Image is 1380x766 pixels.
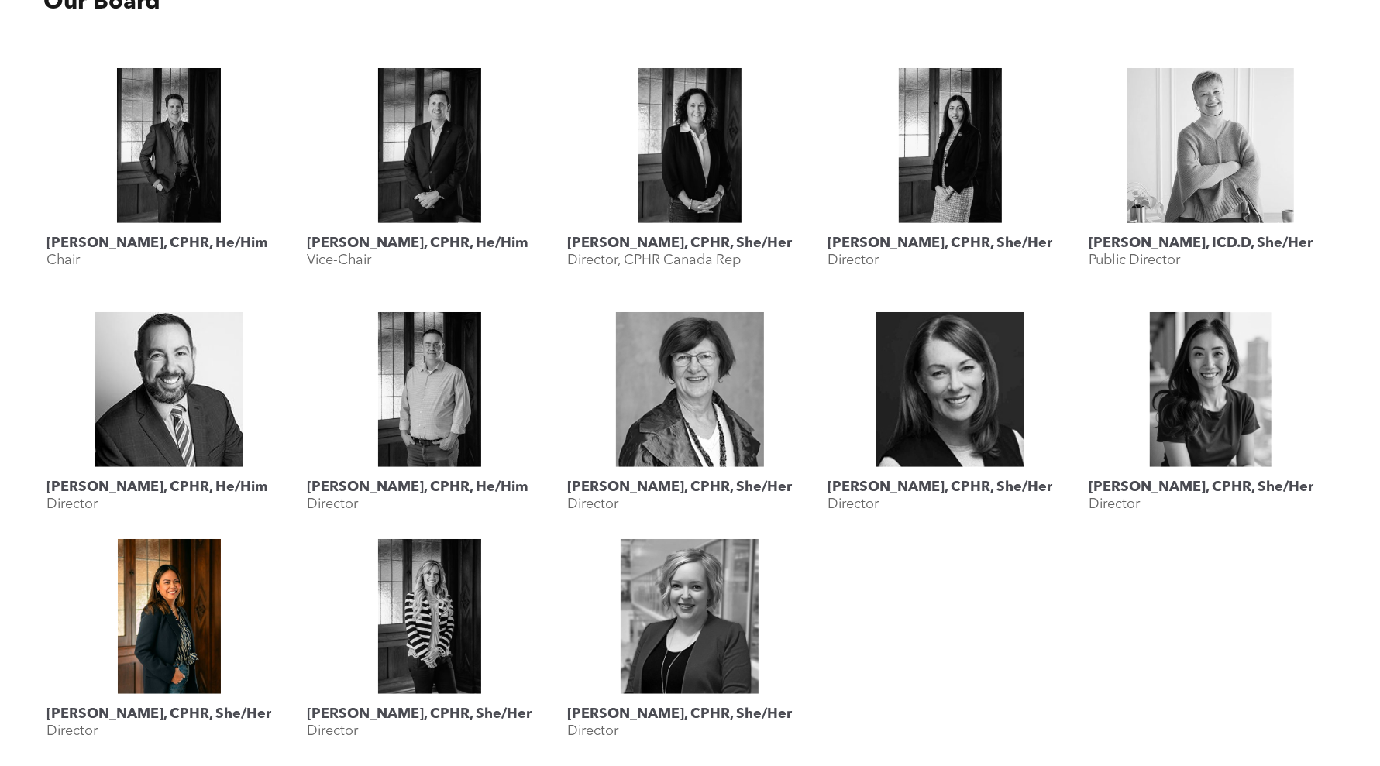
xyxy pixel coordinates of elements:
[307,252,371,269] p: Vice-Chair
[307,479,528,496] h3: [PERSON_NAME], CPHR, He/Him
[567,235,792,252] h3: [PERSON_NAME], CPHR, She/Her
[307,496,358,513] p: Director
[567,312,812,467] a: Landis Jackson, CPHR, She/Her
[1089,479,1313,496] h3: [PERSON_NAME], CPHR, She/Her
[307,539,552,694] a: Megan Vaughan, CPHR, She/Her
[1089,496,1140,513] p: Director
[828,68,1073,223] a: Mahyar Alinejad, CPHR, She/Her
[567,68,812,223] a: Lisa Watson, CPHR, She/Her
[1089,312,1334,467] a: Rebecca Lee, CPHR, She/Her
[567,252,741,269] p: Director, CPHR Canada Rep
[1089,235,1313,252] h3: [PERSON_NAME], ICD.D, She/Her
[567,496,618,513] p: Director
[46,312,291,467] a: Rob Caswell, CPHR, He/Him
[46,539,291,694] a: Katherine Salucop, CPHR, She/Her
[828,252,879,269] p: Director
[567,706,792,723] h3: [PERSON_NAME], CPHR, She/Her
[46,68,291,223] a: Geordie MacPherson, CPHR, He/Him
[828,496,879,513] p: Director
[46,496,98,513] p: Director
[46,235,268,252] h3: [PERSON_NAME], CPHR, He/Him
[567,479,792,496] h3: [PERSON_NAME], CPHR, She/Her
[307,68,552,223] a: Jesse Grieder, CPHR, He/Him
[307,235,528,252] h3: [PERSON_NAME], CPHR, He/Him
[828,479,1053,496] h3: [PERSON_NAME], CPHR, She/Her
[1089,68,1334,223] a: Lyn Brown, ICD.D, She/Her
[46,479,268,496] h3: [PERSON_NAME], CPHR, He/Him
[828,235,1053,252] h3: [PERSON_NAME], CPHR, She/Her
[567,723,618,740] p: Director
[1089,252,1180,269] p: Public Director
[307,312,552,467] a: Rob Dombowsky, CPHR, He/Him
[46,723,98,740] p: Director
[307,723,358,740] p: Director
[828,312,1073,467] a: Karen Krull, CPHR, She/Her
[46,252,80,269] p: Chair
[46,706,271,723] h3: [PERSON_NAME], CPHR, She/Her
[307,706,532,723] h3: [PERSON_NAME], CPHR, She/Her
[567,539,812,694] a: Shauna Yohemas, CPHR, She/Her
